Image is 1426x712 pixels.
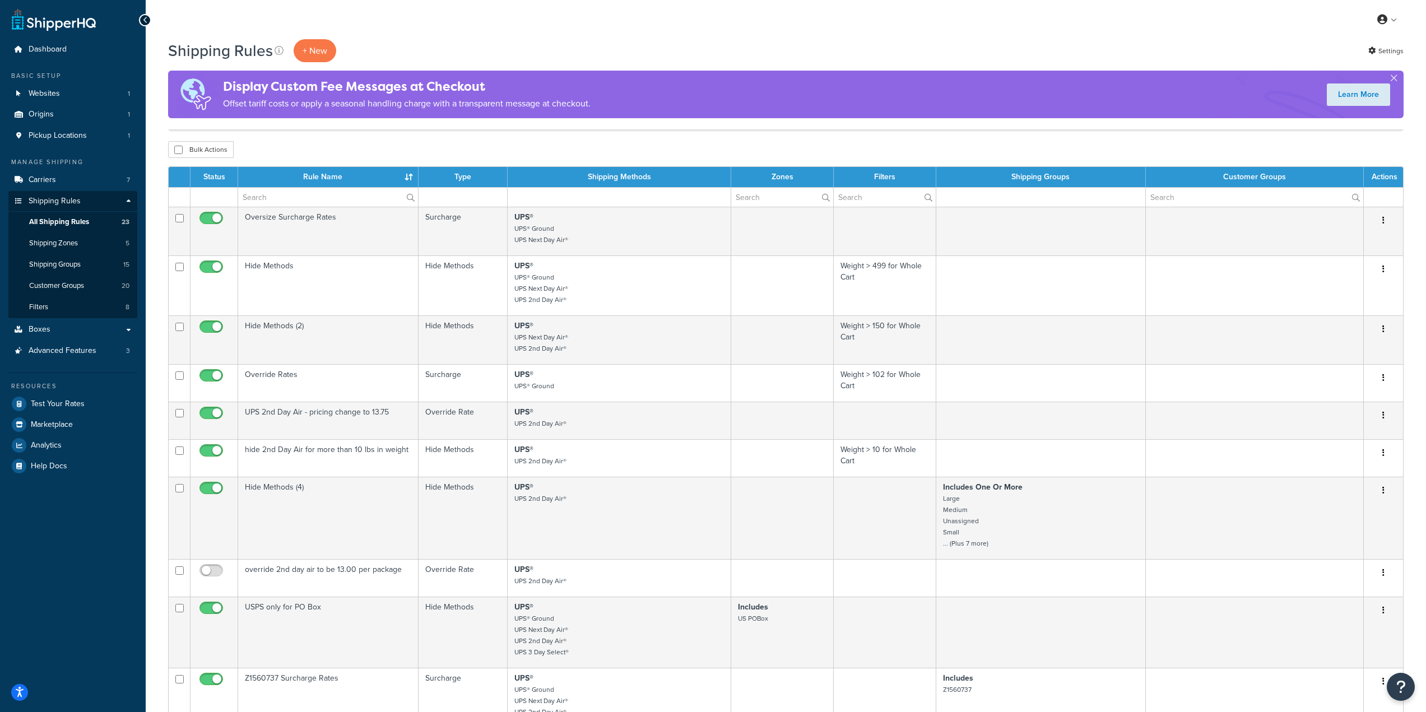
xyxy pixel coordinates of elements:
a: Analytics [8,435,137,455]
td: Hide Methods [419,255,508,315]
th: Shipping Methods [508,167,731,187]
span: Analytics [31,441,62,450]
span: 1 [128,110,130,119]
small: UPS® Ground [514,381,554,391]
li: Help Docs [8,456,137,476]
th: Type [419,167,508,187]
span: Websites [29,89,60,99]
td: Hide Methods [419,477,508,559]
span: All Shipping Rules [29,217,89,227]
a: Customer Groups 20 [8,276,137,296]
strong: UPS® [514,211,533,223]
input: Search [238,188,418,207]
td: Weight > 150 for Whole Cart [834,315,936,364]
li: All Shipping Rules [8,212,137,232]
small: UPS 2nd Day Air® [514,576,566,586]
small: UPS® Ground UPS Next Day Air® [514,224,568,245]
td: Surcharge [419,364,508,402]
small: UPS Next Day Air® UPS 2nd Day Air® [514,332,568,353]
li: Advanced Features [8,341,137,361]
td: Override Rate [419,402,508,439]
th: Status [191,167,238,187]
li: Shipping Groups [8,254,137,275]
td: Hide Methods (4) [238,477,419,559]
a: Settings [1368,43,1404,59]
strong: Includes [738,601,768,613]
a: Learn More [1327,83,1390,106]
a: Pickup Locations 1 [8,125,137,146]
strong: Includes One Or More [943,481,1023,493]
td: Hide Methods [238,255,419,315]
th: Actions [1364,167,1403,187]
div: Basic Setup [8,71,137,81]
small: UPS® Ground UPS Next Day Air® UPS 2nd Day Air® [514,272,568,305]
th: Shipping Groups [936,167,1146,187]
span: Shipping Zones [29,239,78,248]
li: Shipping Zones [8,233,137,254]
input: Search [834,188,936,207]
strong: UPS® [514,564,533,575]
td: Hide Methods [419,597,508,668]
th: Customer Groups [1146,167,1364,187]
strong: UPS® [514,601,533,613]
span: 1 [128,89,130,99]
th: Filters [834,167,936,187]
li: Pickup Locations [8,125,137,146]
h1: Shipping Rules [168,40,273,62]
a: Test Your Rates [8,394,137,414]
strong: Includes [943,672,973,684]
span: Shipping Rules [29,197,81,206]
li: Carriers [8,170,137,190]
a: Filters 8 [8,297,137,318]
strong: UPS® [514,444,533,455]
li: Marketplace [8,415,137,435]
a: Boxes [8,319,137,340]
a: Advanced Features 3 [8,341,137,361]
td: Override Rates [238,364,419,402]
td: Hide Methods [419,315,508,364]
th: Zones [731,167,834,187]
small: Large Medium Unassigned Small ... (Plus 7 more) [943,494,988,548]
span: Origins [29,110,54,119]
span: Advanced Features [29,346,96,356]
a: Dashboard [8,39,137,60]
span: Carriers [29,175,56,185]
span: Customer Groups [29,281,84,291]
strong: UPS® [514,481,533,493]
p: Offset tariff costs or apply a seasonal handling charge with a transparent message at checkout. [223,96,591,111]
td: Weight > 499 for Whole Cart [834,255,936,315]
small: UPS 2nd Day Air® [514,418,566,429]
td: USPS only for PO Box [238,597,419,668]
input: Search [1146,188,1363,207]
li: Filters [8,297,137,318]
span: 7 [127,175,130,185]
td: Hide Methods [419,439,508,477]
span: 8 [126,303,129,312]
td: UPS 2nd Day Air - pricing change to 13.75 [238,402,419,439]
strong: UPS® [514,320,533,332]
a: Shipping Zones 5 [8,233,137,254]
td: Hide Methods (2) [238,315,419,364]
div: Manage Shipping [8,157,137,167]
strong: UPS® [514,406,533,418]
div: Resources [8,381,137,391]
span: Shipping Groups [29,260,81,269]
span: 20 [122,281,129,291]
span: Marketplace [31,420,73,430]
a: ShipperHQ Home [12,8,96,31]
li: Customer Groups [8,276,137,296]
span: Filters [29,303,48,312]
td: Weight > 102 for Whole Cart [834,364,936,402]
strong: UPS® [514,260,533,272]
td: Weight > 10 for Whole Cart [834,439,936,477]
th: Rule Name : activate to sort column ascending [238,167,419,187]
td: Oversize Surcharge Rates [238,207,419,255]
a: Shipping Rules [8,191,137,212]
small: Z1560737 [943,685,972,695]
small: US POBox [738,613,768,623]
span: 23 [122,217,129,227]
